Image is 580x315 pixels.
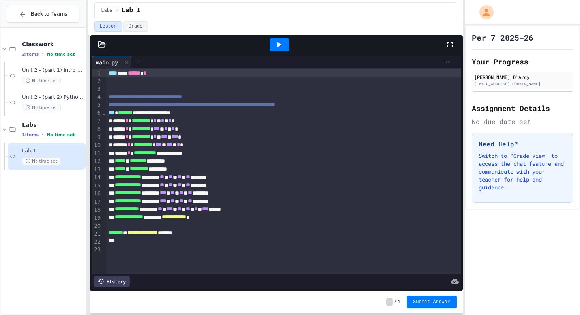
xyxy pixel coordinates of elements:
[394,299,397,305] span: /
[474,81,571,87] div: [EMAIL_ADDRESS][DOMAIN_NAME]
[22,104,61,111] span: No time set
[92,126,102,133] div: 8
[92,69,102,77] div: 1
[94,276,130,287] div: History
[471,3,496,21] div: My Account
[92,77,102,85] div: 2
[92,222,102,230] div: 20
[92,157,102,165] div: 12
[92,182,102,190] div: 15
[22,41,84,48] span: Classwork
[92,206,102,214] div: 18
[398,299,400,305] span: 1
[92,109,102,117] div: 6
[472,56,573,67] h2: Your Progress
[22,94,84,101] span: Unit 2 - (part 2) Python Practice
[472,103,573,114] h2: Assignment Details
[474,73,571,81] div: [PERSON_NAME] D'Arcy
[94,21,122,32] button: Lesson
[92,150,102,157] div: 11
[92,93,102,101] div: 4
[102,110,106,116] span: Fold line
[92,230,102,238] div: 21
[22,148,84,154] span: Lab 1
[92,141,102,149] div: 10
[413,299,450,305] span: Submit Answer
[92,246,102,254] div: 23
[42,131,43,138] span: •
[92,214,102,222] div: 19
[123,21,148,32] button: Grade
[122,6,140,15] span: Lab 1
[22,77,61,84] span: No time set
[92,133,102,141] div: 9
[47,52,75,57] span: No time set
[92,85,102,93] div: 3
[92,101,102,109] div: 5
[92,56,132,68] div: main.py
[92,174,102,182] div: 14
[22,121,84,128] span: Labs
[116,7,118,14] span: /
[7,6,79,22] button: Back to Teams
[479,139,566,149] h3: Need Help?
[407,296,457,308] button: Submit Answer
[42,51,43,57] span: •
[47,132,75,137] span: No time set
[472,32,533,43] h1: Per 7 2025-26
[92,198,102,206] div: 17
[22,52,39,57] span: 2 items
[101,7,112,14] span: Labs
[92,238,102,246] div: 22
[31,10,67,18] span: Back to Teams
[92,117,102,125] div: 7
[472,117,573,126] div: No due date set
[92,58,122,66] div: main.py
[92,166,102,174] div: 13
[92,190,102,198] div: 16
[22,157,61,165] span: No time set
[22,67,84,74] span: Unit 2 - (part 1) Intro to Python
[22,132,39,137] span: 1 items
[386,298,392,306] span: -
[479,152,566,191] p: Switch to "Grade View" to access the chat feature and communicate with your teacher for help and ...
